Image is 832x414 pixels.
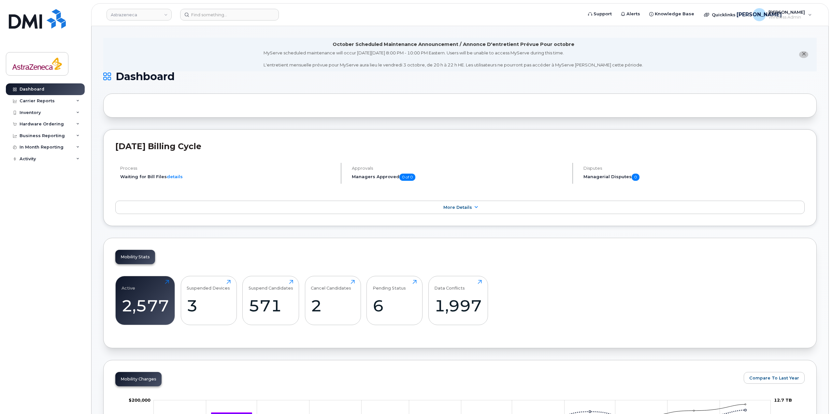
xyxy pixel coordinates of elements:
[249,280,293,291] div: Suspend Candidates
[167,174,183,179] a: details
[373,280,417,321] a: Pending Status6
[583,174,805,181] h5: Managerial Disputes
[311,296,355,315] div: 2
[264,50,643,68] div: MyServe scheduled maintenance will occur [DATE][DATE] 8:00 PM - 10:00 PM Eastern. Users will be u...
[116,72,175,81] span: Dashboard
[129,397,151,403] tspan: $200,000
[249,296,293,315] div: 571
[120,166,335,171] h4: Process
[122,280,169,321] a: Active2,577
[434,280,465,291] div: Data Conflicts
[583,166,805,171] h4: Disputes
[434,296,482,315] div: 1,997
[399,174,415,181] span: 0 of 0
[311,280,351,291] div: Cancel Candidates
[774,397,792,403] tspan: 12.7 TB
[434,280,482,321] a: Data Conflicts1,997
[129,397,151,403] g: $0
[352,166,567,171] h4: Approvals
[749,375,799,381] span: Compare To Last Year
[115,141,805,151] h2: [DATE] Billing Cycle
[249,280,293,321] a: Suspend Candidates571
[187,280,230,291] div: Suspended Devices
[187,280,231,321] a: Suspended Devices3
[352,174,567,181] h5: Managers Approved
[187,296,231,315] div: 3
[373,280,406,291] div: Pending Status
[122,296,169,315] div: 2,577
[744,372,805,384] button: Compare To Last Year
[443,205,472,210] span: More Details
[120,174,335,180] li: Waiting for Bill Files
[373,296,417,315] div: 6
[333,41,574,48] div: October Scheduled Maintenance Announcement / Annonce D'entretient Prévue Pour octobre
[632,174,639,181] span: 0
[311,280,355,321] a: Cancel Candidates2
[122,280,135,291] div: Active
[799,51,808,58] button: close notification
